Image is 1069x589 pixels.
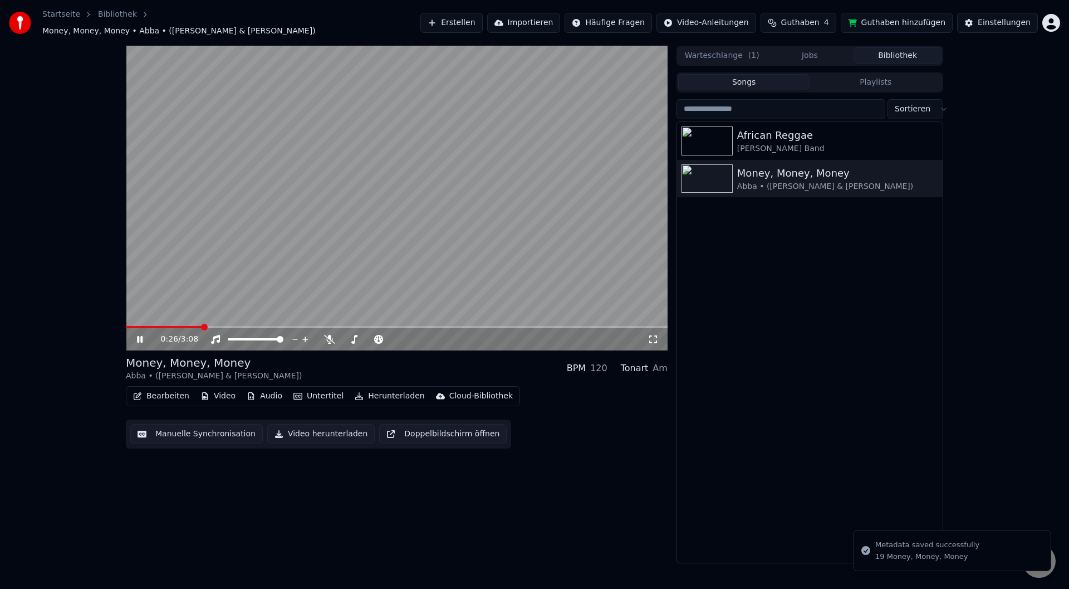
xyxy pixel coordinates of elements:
[766,47,854,64] button: Jobs
[781,17,820,28] span: Guthaben
[737,165,938,181] div: Money, Money, Money
[126,355,302,371] div: Money, Money, Money
[42,26,316,37] span: Money, Money, Money • Abba • ([PERSON_NAME] & [PERSON_NAME])
[98,9,137,20] a: Bibliothek
[737,128,938,143] div: African Reggae
[42,9,80,20] a: Startseite
[957,13,1038,33] button: Einstellungen
[567,362,586,375] div: BPM
[656,13,756,33] button: Video-Anleitungen
[350,388,429,404] button: Herunterladen
[678,47,766,64] button: Warteschlange
[761,13,836,33] button: Guthaben4
[161,334,178,345] span: 0:26
[449,391,513,402] div: Cloud-Bibliothek
[420,13,482,33] button: Erstellen
[196,388,240,404] button: Video
[841,13,953,33] button: Guthaben hinzufügen
[875,539,979,551] div: Metadata saved successfully
[854,47,941,64] button: Bibliothek
[161,334,188,345] div: /
[242,388,287,404] button: Audio
[590,362,607,375] div: 120
[130,424,263,444] button: Manuelle Synchronisation
[126,371,302,382] div: Abba • ([PERSON_NAME] & [PERSON_NAME])
[737,181,938,192] div: Abba • ([PERSON_NAME] & [PERSON_NAME])
[289,388,348,404] button: Untertitel
[748,50,759,61] span: ( 1 )
[737,143,938,154] div: [PERSON_NAME] Band
[181,334,198,345] span: 3:08
[978,17,1031,28] div: Einstellungen
[42,9,420,37] nav: breadcrumb
[678,74,810,90] button: Songs
[129,388,194,404] button: Bearbeiten
[379,424,507,444] button: Doppelbildschirm öffnen
[565,13,652,33] button: Häufige Fragen
[267,424,375,444] button: Video herunterladen
[875,552,979,562] div: 19 Money, Money, Money
[621,362,649,375] div: Tonart
[810,74,941,90] button: Playlists
[895,104,930,115] span: Sortieren
[653,362,668,375] div: Am
[9,12,31,34] img: youka
[824,17,829,28] span: 4
[487,13,561,33] button: Importieren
